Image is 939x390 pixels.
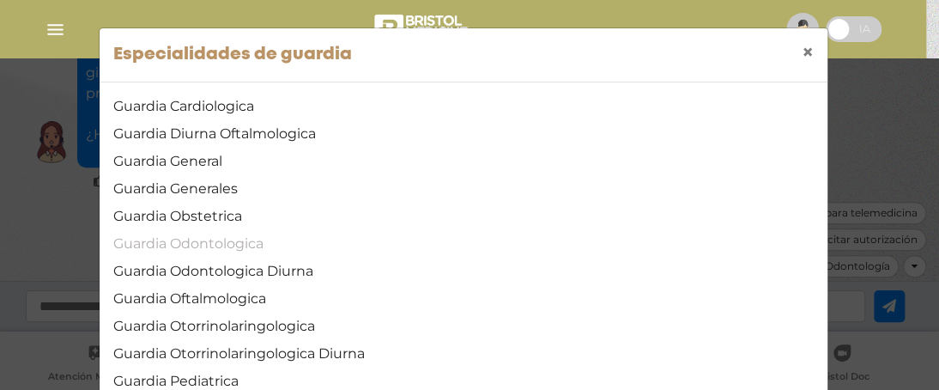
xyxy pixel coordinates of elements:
a: Guardia Odontologica [113,234,814,254]
a: Guardia Generales [113,179,814,199]
a: Guardia Otorrinolaringologica [113,316,814,337]
h5: Especialidades de guardia [113,42,352,68]
a: Guardia Diurna Oftalmologica [113,124,814,144]
a: Guardia Oftalmologica [113,289,814,309]
a: Guardia General [113,151,814,172]
a: Guardia Odontologica Diurna [113,261,814,282]
a: Guardia Cardiologica [113,96,814,117]
a: Guardia Otorrinolaringologica Diurna [113,344,814,364]
a: Guardia Obstetrica [113,206,814,227]
span: × [802,40,814,64]
button: Close [788,28,827,76]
